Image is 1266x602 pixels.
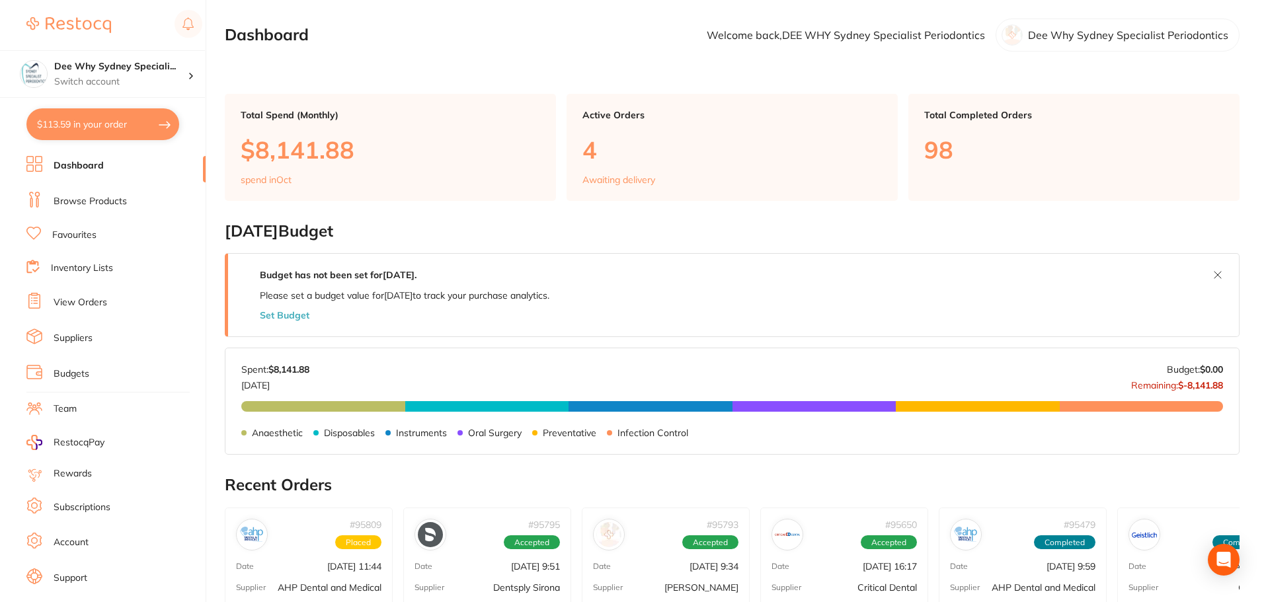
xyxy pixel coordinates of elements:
[396,428,447,438] p: Instruments
[861,535,917,550] span: Accepted
[707,29,985,41] p: Welcome back, DEE WHY Sydney Specialist Periodontics
[241,136,540,163] p: $8,141.88
[20,61,47,87] img: Dee Why Sydney Specialist Periodontics
[350,519,381,530] p: # 95809
[241,174,292,185] p: spend in Oct
[418,522,443,547] img: Dentsply Sirona
[1128,562,1146,571] p: Date
[596,522,621,547] img: Henry Schein Halas
[1047,561,1095,572] p: [DATE] 9:59
[707,519,738,530] p: # 95793
[1132,522,1157,547] img: Geistlich
[1167,364,1223,375] p: Budget:
[54,501,110,514] a: Subscriptions
[239,522,264,547] img: AHP Dental and Medical
[260,290,549,301] p: Please set a budget value for [DATE] to track your purchase analytics.
[924,136,1224,163] p: 98
[582,136,882,163] p: 4
[54,436,104,449] span: RestocqPay
[26,435,104,450] a: RestocqPay
[335,535,381,550] span: Placed
[415,562,432,571] p: Date
[54,536,89,549] a: Account
[54,195,127,208] a: Browse Products
[54,159,104,172] a: Dashboard
[225,222,1240,241] h2: [DATE] Budget
[664,582,738,593] p: [PERSON_NAME]
[493,582,560,593] p: Dentsply Sirona
[908,94,1240,201] a: Total Completed Orders98
[617,428,688,438] p: Infection Control
[593,562,611,571] p: Date
[1128,583,1158,592] p: Supplier
[992,582,1095,593] p: AHP Dental and Medical
[324,428,375,438] p: Disposables
[260,310,309,320] button: Set Budget
[241,364,309,375] p: Spent:
[327,561,381,572] p: [DATE] 11:44
[543,428,596,438] p: Preventative
[54,332,93,345] a: Suppliers
[885,519,917,530] p: # 95650
[468,428,522,438] p: Oral Surgery
[511,561,560,572] p: [DATE] 9:51
[1064,519,1095,530] p: # 95479
[268,363,309,375] strong: $8,141.88
[260,269,416,281] strong: Budget has not been set for [DATE] .
[54,367,89,381] a: Budgets
[236,562,254,571] p: Date
[775,522,800,547] img: Critical Dental
[567,94,898,201] a: Active Orders4Awaiting delivery
[415,583,444,592] p: Supplier
[241,375,309,391] p: [DATE]
[54,402,77,416] a: Team
[278,582,381,593] p: AHP Dental and Medical
[953,522,978,547] img: AHP Dental and Medical
[51,262,113,275] a: Inventory Lists
[54,572,87,585] a: Support
[1208,544,1240,576] div: Open Intercom Messenger
[26,108,179,140] button: $113.59 in your order
[54,296,107,309] a: View Orders
[1028,29,1228,41] p: Dee Why Sydney Specialist Periodontics
[54,60,188,73] h4: Dee Why Sydney Specialist Periodontics
[582,110,882,120] p: Active Orders
[950,583,980,592] p: Supplier
[54,467,92,480] a: Rewards
[771,583,801,592] p: Supplier
[225,476,1240,494] h2: Recent Orders
[1178,379,1223,391] strong: $-8,141.88
[593,583,623,592] p: Supplier
[504,535,560,550] span: Accepted
[26,435,42,450] img: RestocqPay
[236,583,266,592] p: Supplier
[857,582,917,593] p: Critical Dental
[1034,535,1095,550] span: Completed
[528,519,560,530] p: # 95795
[225,26,309,44] h2: Dashboard
[252,428,303,438] p: Anaesthetic
[26,10,111,40] a: Restocq Logo
[924,110,1224,120] p: Total Completed Orders
[771,562,789,571] p: Date
[863,561,917,572] p: [DATE] 16:17
[1131,375,1223,391] p: Remaining:
[26,17,111,33] img: Restocq Logo
[582,174,655,185] p: Awaiting delivery
[52,229,97,242] a: Favourites
[690,561,738,572] p: [DATE] 9:34
[54,75,188,89] p: Switch account
[241,110,540,120] p: Total Spend (Monthly)
[682,535,738,550] span: Accepted
[1200,363,1223,375] strong: $0.00
[950,562,968,571] p: Date
[225,94,556,201] a: Total Spend (Monthly)$8,141.88spend inOct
